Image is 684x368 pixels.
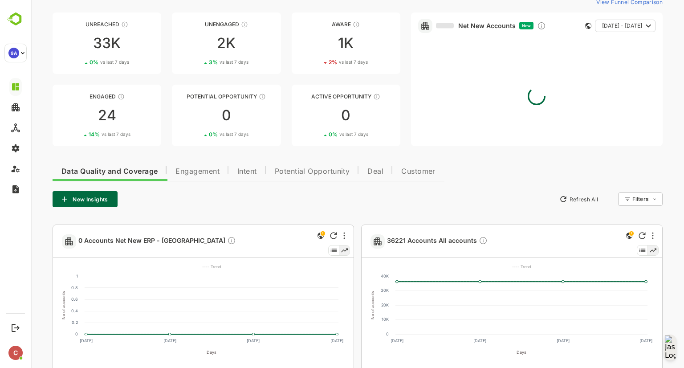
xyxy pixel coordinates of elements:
[216,338,228,343] text: [DATE]
[308,59,337,65] span: vs last 7 days
[261,85,369,146] a: Active OpportunityThese accounts have open opportunities which might be at any of the Sales Stage...
[196,236,205,246] div: Description not present
[21,12,130,74] a: UnreachedThese accounts have not been engaged with for a defined time period33K0%vs last 7 days
[141,12,249,74] a: UnengagedThese accounts have not shown enough engagement and need nurturing2K3%vs last 7 days
[284,230,295,242] div: This is a global insight. Segment selection is not applicable for this view
[601,196,617,202] div: Filters
[44,331,47,336] text: 0
[4,11,27,28] img: BambooboxLogoMark.f1c84d78b4c51b1a7b5f700c9845e183.svg
[144,168,188,175] span: Engagement
[442,338,455,343] text: [DATE]
[491,23,500,28] span: New
[40,297,47,302] text: 0.6
[45,274,47,278] text: 1
[600,191,631,207] div: Filters
[49,338,61,343] text: [DATE]
[356,236,456,246] span: 36221 Accounts All accounts
[141,108,249,123] div: 0
[593,230,603,242] div: This is a global insight. Segment selection is not applicable for this view
[21,36,130,50] div: 33K
[261,21,369,28] div: Aware
[40,285,47,290] text: 0.8
[356,236,460,246] a: 36221 Accounts All accountsDescription not present
[47,236,205,246] span: 0 Accounts Net New ERP - [GEOGRAPHIC_DATA]
[58,59,98,65] div: 0 %
[21,108,130,123] div: 24
[30,168,126,175] span: Data Quality and Coverage
[485,350,495,355] text: Days
[506,21,515,30] div: Discover new ICP-fit accounts showing engagement — via intent surges, anonymous website visits, L...
[188,131,217,138] span: vs last 7 days
[47,236,208,246] a: 0 Accounts Net New ERP - [GEOGRAPHIC_DATA]Description not present
[244,168,319,175] span: Potential Opportunity
[70,131,99,138] span: vs last 7 days
[90,21,97,28] div: These accounts have not been engaged with for a defined time period
[8,346,23,360] div: C
[554,23,560,29] div: This card does not support filter and segments
[299,338,312,343] text: [DATE]
[21,85,130,146] a: EngagedThese accounts are warm, further nurturing would qualify them to MQAs2414%vs last 7 days
[355,331,358,336] text: 0
[57,131,99,138] div: 14 %
[141,93,249,100] div: Potential Opportunity
[261,93,369,100] div: Active Opportunity
[206,168,226,175] span: Intent
[132,338,145,343] text: [DATE]
[350,317,358,322] text: 10K
[359,338,372,343] text: [DATE]
[41,320,47,325] text: 0.2
[21,21,130,28] div: Unreached
[297,131,337,138] div: 0 %
[607,232,615,239] div: Refresh
[370,168,404,175] span: Customer
[175,350,185,355] text: Days
[525,338,538,343] text: [DATE]
[141,36,249,50] div: 2K
[448,236,456,246] div: Description not present
[21,191,86,207] button: New Insights
[564,20,624,32] button: [DATE] - [DATE]
[228,93,235,100] div: These accounts are MQAs and can be passed on to Inside Sales
[30,291,35,320] text: No of accounts
[210,21,217,28] div: These accounts have not shown enough engagement and need nurturing
[312,232,314,239] div: More
[40,308,47,313] text: 0.4
[21,93,130,100] div: Engaged
[336,168,352,175] span: Deal
[188,59,217,65] span: vs last 7 days
[621,232,623,239] div: More
[308,131,337,138] span: vs last 7 days
[405,22,484,30] a: Net New Accounts
[571,20,611,32] span: [DATE] - [DATE]
[8,48,19,58] div: 9A
[9,322,21,334] button: Logout
[178,59,217,65] div: 3 %
[608,338,621,343] text: [DATE]
[350,288,358,293] text: 30K
[261,108,369,123] div: 0
[524,192,571,206] button: Refresh All
[480,264,500,269] text: ---- Trend
[86,93,94,100] div: These accounts are warm, further nurturing would qualify them to MQAs
[299,232,306,239] div: Refresh
[141,21,249,28] div: Unengaged
[322,21,329,28] div: These accounts have just entered the buying cycle and need further nurturing
[342,93,349,100] div: These accounts have open opportunities which might be at any of the Sales Stages
[69,59,98,65] span: vs last 7 days
[297,59,337,65] div: 2 %
[261,12,369,74] a: AwareThese accounts have just entered the buying cycle and need further nurturing1K2%vs last 7 days
[350,274,358,278] text: 40K
[350,303,358,307] text: 20K
[339,291,344,320] text: No of accounts
[141,85,249,146] a: Potential OpportunityThese accounts are MQAs and can be passed on to Inside Sales00%vs last 7 days
[261,36,369,50] div: 1K
[171,264,190,269] text: ---- Trend
[178,131,217,138] div: 0 %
